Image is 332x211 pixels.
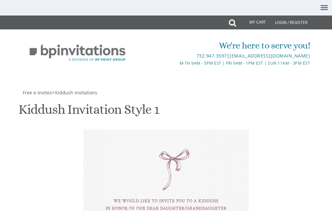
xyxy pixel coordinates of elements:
div: | [118,52,310,60]
h1: Kiddush Invitation Style 1 [18,102,159,121]
a: My Cart [235,16,270,29]
span: > [52,90,97,96]
a: [EMAIL_ADDRESS][DOMAIN_NAME] [230,53,310,59]
div: M-Th 9am - 5pm EST | Fri 9am - 1pm EST | Sun 11am - 3pm EST [118,60,310,67]
a: Kiddush Invitations [54,90,97,96]
a: Login / Register [272,16,311,30]
img: BP Invitation Loft [22,39,133,66]
span: Kiddush Invitations [55,90,97,96]
a: 732.947.3597 [196,53,227,59]
div: We're here to serve you! [118,39,310,52]
span: Free e-Invites [23,90,52,96]
a: Free e-Invites [22,90,52,96]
